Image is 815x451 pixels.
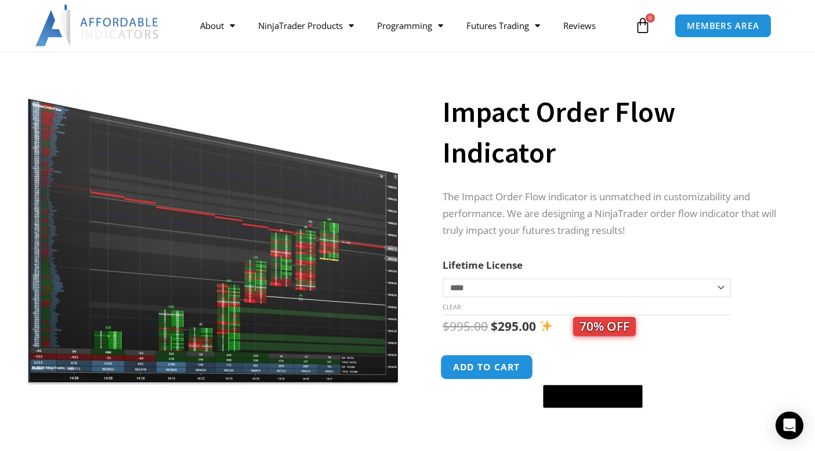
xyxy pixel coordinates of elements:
a: Clear options [443,303,461,311]
a: MEMBERS AREA [675,14,771,38]
span: $ [443,318,450,334]
label: Lifetime License [443,258,523,272]
a: 0 [617,9,668,42]
bdi: 995.00 [443,318,488,334]
a: Reviews [552,12,607,39]
a: Programming [365,12,455,39]
button: Add to cart [441,355,534,380]
img: LogoAI | Affordable Indicators – NinjaTrader [35,5,160,46]
span: 0 [646,13,655,23]
bdi: 295.00 [491,318,536,334]
iframe: Secure express checkout frame [541,353,645,381]
img: ✨ [540,320,552,332]
span: MEMBERS AREA [687,21,759,30]
p: The Impact Order Flow indicator is unmatched in customizability and performance. We are designing... [443,189,781,239]
div: Open Intercom Messenger [776,412,803,439]
a: NinjaTrader Products [247,12,365,39]
img: OrderFlow 2 [27,66,400,387]
nav: Menu [189,12,632,39]
h1: Impact Order Flow Indicator [443,92,781,173]
span: 70% OFF [573,317,636,336]
span: $ [491,318,498,334]
button: Buy with GPay [543,385,643,408]
a: About [189,12,247,39]
iframe: PayPal Message 1 [443,415,781,425]
a: Futures Trading [455,12,552,39]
